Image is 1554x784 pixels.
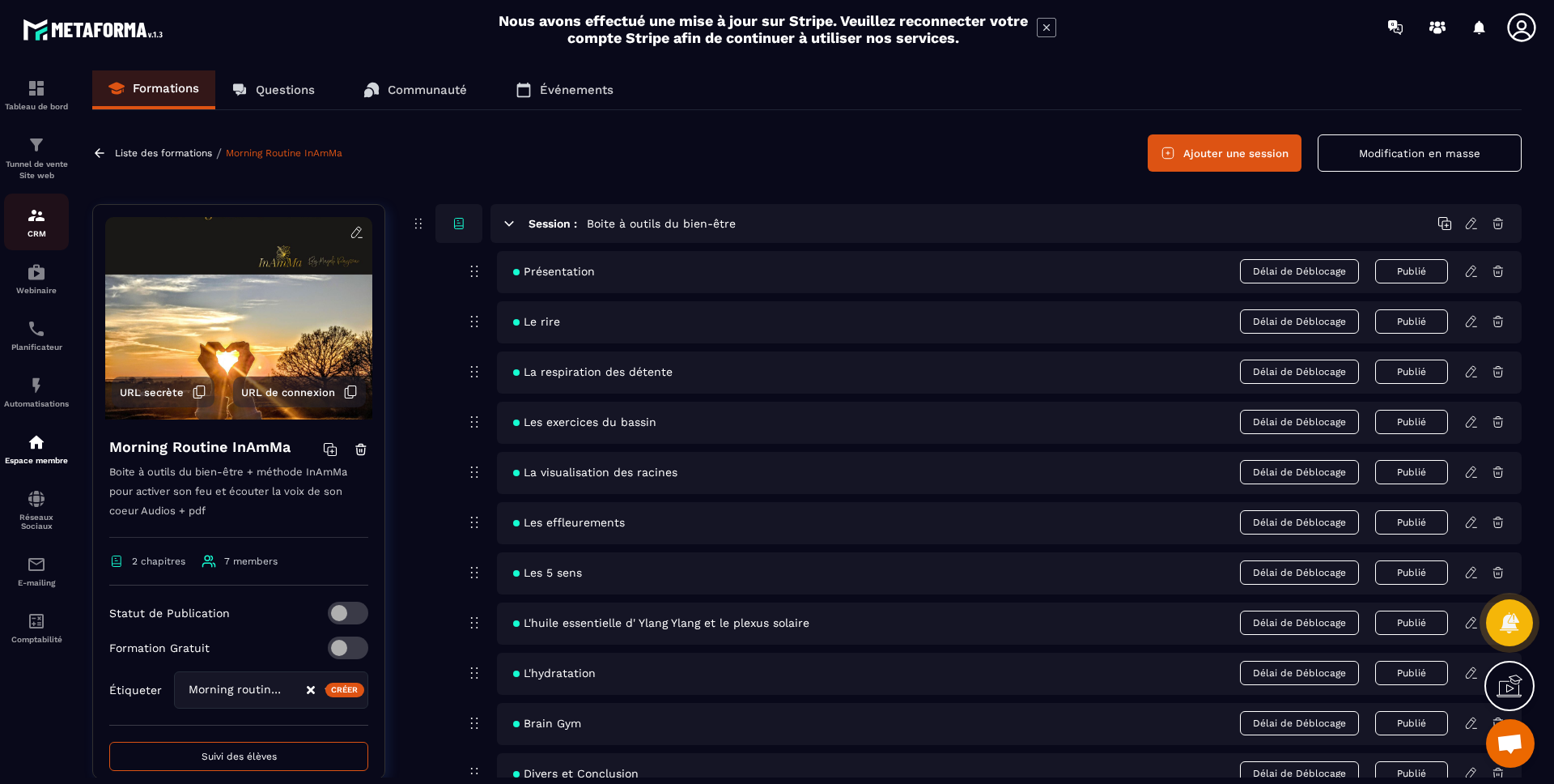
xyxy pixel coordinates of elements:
[216,146,222,161] span: /
[4,635,69,644] p: Comptabilité
[4,364,69,420] a: automationsautomationsAutomatisations
[115,147,212,159] a: Liste des formations
[513,616,809,629] span: L'huile essentielle d' Ylang Ylang et le plexus solaire
[4,599,69,656] a: accountantaccountantComptabilité
[224,556,278,567] span: 7 members
[1375,711,1448,735] button: Publié
[1375,510,1448,535] button: Publié
[1318,134,1522,172] button: Modification en masse
[540,83,614,97] p: Événements
[1240,410,1359,434] span: Délai de Déblocage
[513,415,656,428] span: Les exercices du bassin
[174,671,368,709] div: Search for option
[1148,134,1301,172] button: Ajouter une session
[27,135,46,155] img: formation
[4,250,69,307] a: automationsautomationsWebinaire
[241,386,335,398] span: URL de connexion
[4,513,69,530] p: Réseaux Sociaux
[1486,719,1535,768] div: Mở cuộc trò chuyện
[109,742,368,771] button: Suivi des élèves
[1240,360,1359,384] span: Délai de Déblocage
[215,70,331,109] a: Questions
[4,477,69,543] a: social-networksocial-networkRéseaux Sociaux
[513,767,639,780] span: Divers et Conclusion
[27,376,46,395] img: automations
[4,66,69,123] a: formationformationTableau de bord
[27,432,46,452] img: automations
[185,681,289,699] span: Morning routine InAmMa
[27,79,46,98] img: formation
[226,147,342,159] a: Morning Routine InAmMa
[92,70,215,109] a: Formations
[27,555,46,574] img: email
[513,667,596,680] span: L'hydratation
[529,217,577,230] h6: Session :
[105,217,372,420] img: background
[1375,360,1448,384] button: Publié
[4,123,69,194] a: formationformationTunnel de vente Site web
[1240,661,1359,685] span: Délai de Déblocage
[4,543,69,599] a: emailemailE-mailing
[1375,460,1448,484] button: Publié
[1375,560,1448,585] button: Publié
[4,420,69,477] a: automationsautomationsEspace membre
[513,717,581,730] span: Brain Gym
[4,578,69,587] p: E-mailing
[23,15,168,45] img: logo
[4,456,69,465] p: Espace membre
[202,751,277,762] span: Suivi des élèves
[4,343,69,352] p: Planificateur
[4,194,69,250] a: formationformationCRM
[4,229,69,238] p: CRM
[109,462,368,538] p: Boite à outils du bien-être + méthode InAmMa pour activer son feu et écouter la voix de son coeur...
[27,489,46,509] img: social-network
[27,206,46,225] img: formation
[1240,611,1359,635] span: Délai de Déblocage
[513,315,560,328] span: Le rire
[233,377,366,407] button: URL de connexion
[347,70,483,109] a: Communauté
[513,516,625,529] span: Les effleurements
[499,70,630,109] a: Événements
[1375,611,1448,635] button: Publié
[325,683,365,697] div: Créer
[498,12,1029,46] h2: Nous avons effectué une mise à jour sur Stripe. Veuillez reconnecter votre compte Stripe afin de ...
[513,566,582,579] span: Les 5 sens
[120,386,184,398] span: URL secrète
[1240,711,1359,735] span: Délai de Déblocage
[133,81,199,96] p: Formations
[513,265,595,278] span: Présentation
[4,286,69,295] p: Webinaire
[112,377,214,407] button: URL secrète
[1240,510,1359,535] span: Délai de Déblocage
[1375,309,1448,334] button: Publié
[587,215,736,232] h5: Boite à outils du bien-être
[4,307,69,364] a: schedulerschedulerPlanificateur
[513,466,677,479] span: La visualisation des racines
[27,262,46,282] img: automations
[1240,460,1359,484] span: Délai de Déblocage
[1375,410,1448,434] button: Publié
[27,611,46,631] img: accountant
[388,83,467,97] p: Communauté
[4,102,69,111] p: Tableau de bord
[1240,259,1359,283] span: Délai de Déblocage
[289,681,305,699] input: Search for option
[109,607,230,620] p: Statut de Publication
[109,436,291,458] h4: Morning Routine InAmMa
[307,684,315,697] button: Clear Selected
[4,399,69,408] p: Automatisations
[4,159,69,181] p: Tunnel de vente Site web
[1375,259,1448,283] button: Publié
[27,319,46,339] img: scheduler
[109,684,162,697] p: Étiqueter
[109,641,210,654] p: Formation Gratuit
[256,83,315,97] p: Questions
[1240,560,1359,585] span: Délai de Déblocage
[513,365,673,378] span: La respiration des détente
[1375,661,1448,685] button: Publié
[132,556,185,567] span: 2 chapitres
[1240,309,1359,334] span: Délai de Déblocage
